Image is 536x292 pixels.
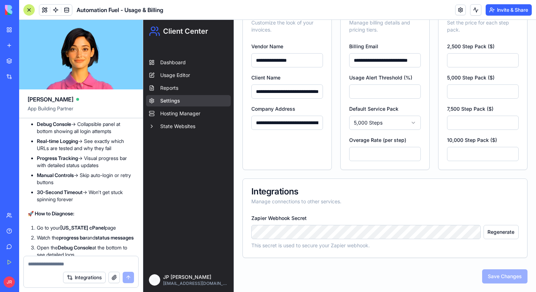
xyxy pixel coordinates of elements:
a: Usage Editor [3,50,88,61]
button: Regenerate [340,205,376,219]
h2: Client Center [20,6,65,16]
span: J R [6,254,17,266]
strong: progress bar [59,235,87,241]
button: Integrations [63,272,106,283]
span: JR [4,276,15,288]
li: → Skip auto-login or retry buttons [37,172,134,186]
p: This secret is used to secure your Zapier webhook. [108,222,375,229]
span: App Building Partner [28,105,134,118]
li: Watch the and [37,234,134,241]
label: Overage Rate (per step) [206,117,263,123]
span: Automation Fuel - Usage & Billing [77,6,163,14]
strong: Manual Controls [37,172,74,178]
strong: Debug Console [37,121,71,127]
span: [PERSON_NAME] [28,95,73,104]
a: Hosting Manager [3,88,88,99]
strong: 🚀 How to Diagnose: [28,210,74,216]
span: JP [PERSON_NAME] [20,254,85,261]
li: → Visual progress bar with detailed status updates [37,155,134,169]
img: logo [5,5,49,15]
button: Invite & Share [486,4,532,16]
strong: Progress Tracking [37,155,78,161]
a: Reports [3,62,88,74]
label: 10,000 Step Pack ($) [304,117,354,123]
label: Billing Email [206,23,235,29]
strong: [US_STATE] cPanel [60,225,105,231]
label: Client Name [108,55,137,61]
label: Vendor Name [108,23,140,29]
div: Integrations [108,167,375,176]
span: [EMAIL_ADDRESS][DOMAIN_NAME] [20,261,85,266]
button: JRJP [PERSON_NAME][EMAIL_ADDRESS][DOMAIN_NAME] [3,251,88,269]
strong: Real-time Logging [37,138,78,144]
a: Settings [3,75,88,87]
strong: status messages [95,235,134,241]
label: Usage Alert Threshold (%) [206,55,269,61]
label: 5,000 Step Pack ($) [304,55,351,61]
li: Go to your page [37,224,134,231]
label: Zapier Webhook Secret [108,195,163,201]
li: Open the at the bottom to see detailed logs [37,244,134,258]
li: → See exactly which URLs are tested and why they fail [37,138,134,152]
label: Default Service Pack [206,86,255,92]
label: 7,500 Step Pack ($) [304,86,350,92]
strong: 30-Second Timeout [37,189,83,195]
div: Manage connections to other services. [108,178,375,185]
li: → Won't get stuck spinning forever [37,189,134,203]
label: Company Address [108,86,152,92]
a: Dashboard [3,37,88,48]
label: 2,500 Step Pack ($) [304,23,351,29]
strong: Debug Console [58,244,92,250]
button: State Websites [3,101,88,112]
li: → Collapsible panel at bottom showing all login attempts [37,121,134,135]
